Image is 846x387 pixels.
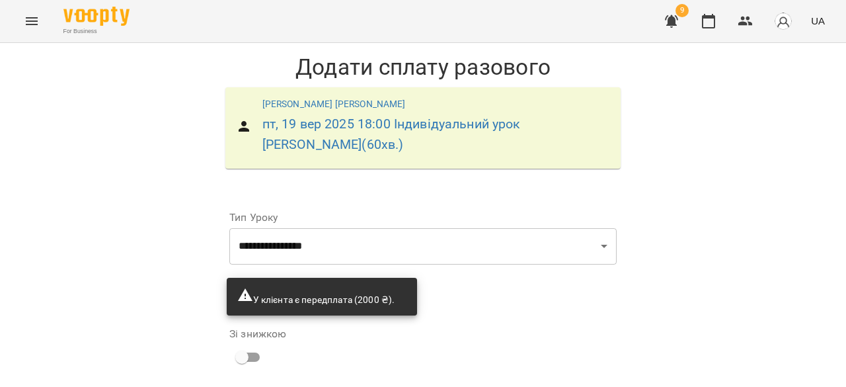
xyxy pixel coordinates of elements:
[774,12,792,30] img: avatar_s.png
[806,9,830,33] button: UA
[262,99,406,109] a: [PERSON_NAME] [PERSON_NAME]
[237,294,395,305] span: У клієнта є передплата (2000 ₴).
[219,54,627,81] h1: Додати сплату разового
[262,116,521,152] a: пт, 19 вер 2025 18:00 Індивідуальний урок [PERSON_NAME](60хв.)
[63,7,130,26] img: Voopty Logo
[675,4,689,17] span: 9
[63,27,130,36] span: For Business
[229,329,286,339] label: Зі знижкою
[229,212,617,223] label: Тип Уроку
[16,5,48,37] button: Menu
[811,14,825,28] span: UA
